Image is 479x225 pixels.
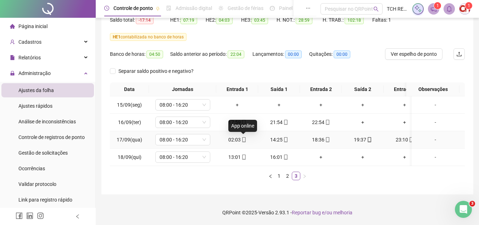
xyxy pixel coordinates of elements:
[283,155,288,160] span: mobile
[202,138,206,142] span: down
[292,210,352,215] span: Reportar bug e/ou melhoria
[261,136,297,144] div: 14:25
[345,16,364,24] span: 102:18
[300,172,309,180] button: right
[455,201,472,218] iframe: Intercom live chat
[345,118,381,126] div: +
[261,153,297,161] div: 16:01
[385,48,442,60] button: Ver espelho de ponto
[279,5,307,11] span: Painel do DP
[277,16,323,24] div: H. NOT.:
[386,136,423,144] div: 23:10
[436,3,439,8] span: 1
[104,6,109,11] span: clock-circle
[218,6,223,11] span: sun
[275,172,283,180] a: 1
[283,120,288,125] span: mobile
[16,212,23,219] span: facebook
[409,85,457,93] span: Observações
[459,4,470,14] img: 51853
[342,82,384,96] th: Saída 2
[408,137,414,142] span: mobile
[283,172,292,180] li: 2
[387,5,408,13] span: TCH RECEPTIVO
[373,6,379,12] span: search
[414,153,456,161] div: -
[414,5,422,13] img: sparkle-icon.fc2bf0ac1784a2077858766a79e2daf3.svg
[261,118,297,126] div: 21:54
[118,154,141,160] span: 18/09(qui)
[285,50,302,58] span: 00:00
[258,82,300,96] th: Saída 1
[292,172,300,180] li: 3
[241,155,246,160] span: mobile
[113,34,121,39] span: HE 1
[18,119,76,124] span: Análise de inconsistências
[372,17,391,23] span: Faltas: 1
[18,150,68,156] span: Gestão de solicitações
[18,197,72,203] span: Link para registro rápido
[18,39,41,45] span: Cadastros
[18,134,85,140] span: Controle de registros de ponto
[324,120,330,125] span: mobile
[110,16,170,24] div: Saldo total:
[219,101,255,109] div: +
[300,82,342,96] th: Entrada 2
[266,172,275,180] li: Página anterior
[284,172,291,180] a: 2
[206,16,241,24] div: HE 2:
[216,16,233,24] span: 04:03
[270,6,275,11] span: dashboard
[228,5,263,11] span: Gestão de férias
[334,50,350,58] span: 00:00
[219,118,255,126] div: 17:59
[303,101,339,109] div: +
[18,23,48,29] span: Página inicial
[266,172,275,180] button: left
[303,153,339,161] div: +
[176,5,212,11] span: Admissão digital
[202,120,206,124] span: down
[118,119,141,125] span: 16/09(ter)
[228,120,257,132] div: App online
[283,137,288,142] span: mobile
[366,137,372,142] span: mobile
[241,16,277,24] div: HE 3:
[110,33,186,41] span: contabilizada no banco de horas
[469,201,475,207] span: 3
[434,2,441,9] sup: 1
[18,87,54,93] span: Ajustes da folha
[219,136,255,144] div: 02:03
[156,6,160,11] span: pushpin
[414,136,456,144] div: -
[241,137,246,142] span: mobile
[406,82,459,96] th: Observações
[10,71,15,76] span: lock
[251,16,268,24] span: 03:45
[110,82,149,96] th: Data
[75,214,80,219] span: left
[202,103,206,107] span: down
[180,16,197,24] span: 07:19
[386,153,423,161] div: +
[303,118,339,126] div: 22:54
[275,172,283,180] li: 1
[268,174,273,178] span: left
[468,3,470,8] span: 1
[116,67,196,75] span: Separar saldo positivo e negativo?
[303,136,339,144] div: 18:36
[309,50,359,58] div: Quitações:
[160,117,206,128] span: 08:00 - 16:20
[252,50,309,58] div: Lançamentos:
[384,82,425,96] th: Entrada 3
[345,136,381,144] div: 19:37
[160,134,206,145] span: 08:00 - 16:20
[323,16,372,24] div: H. TRAB.:
[391,50,437,58] span: Ver espelho de ponto
[324,137,330,142] span: mobile
[292,172,300,180] a: 3
[10,55,15,60] span: file
[302,174,307,178] span: right
[136,16,154,24] span: -17:14
[166,6,171,11] span: file-done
